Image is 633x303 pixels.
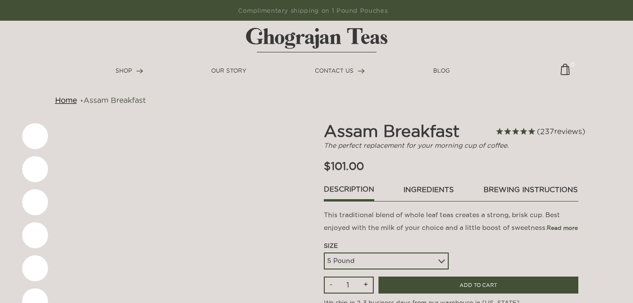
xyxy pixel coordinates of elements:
input: Qty [340,278,356,292]
span: 237 reviews [537,127,585,135]
a: CONTACT US [315,67,365,75]
input: + [359,278,373,293]
img: forward-arrow.svg [358,68,365,74]
a: SHOP [115,67,143,75]
img: cart-icon-matt.svg [560,64,570,82]
a: brewing instructions [483,184,578,200]
p: The perfect replacement for your morning cup of coffee. [324,141,578,151]
span: SHOP [115,67,132,74]
span: $101.00 [324,160,364,172]
nav: breadcrumbs [55,94,578,106]
h2: Assam Breakfast [324,121,502,141]
img: logo-matt.svg [246,28,387,52]
input: - [325,278,337,293]
span: Read more [547,225,578,231]
img: forward-arrow.svg [136,68,143,74]
a: BLOG [433,67,450,75]
p: This traditional blend of whole leaf teas creates a strong, brisk cup. Best enjoyed with the milk... [324,209,578,234]
a: ingredients [403,184,454,200]
div: Size [324,241,449,251]
a: OUR STORY [211,67,247,75]
span: 0 [570,60,575,64]
input: ADD TO CART [378,277,578,294]
span: reviews [554,127,582,135]
span: Rated 4.8 out of 5 stars [495,126,585,138]
a: Description [324,184,374,202]
span: CONTACT US [315,67,353,74]
a: Home [55,96,77,104]
a: 0 [560,64,570,82]
a: Assam Breakfast [83,96,146,104]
